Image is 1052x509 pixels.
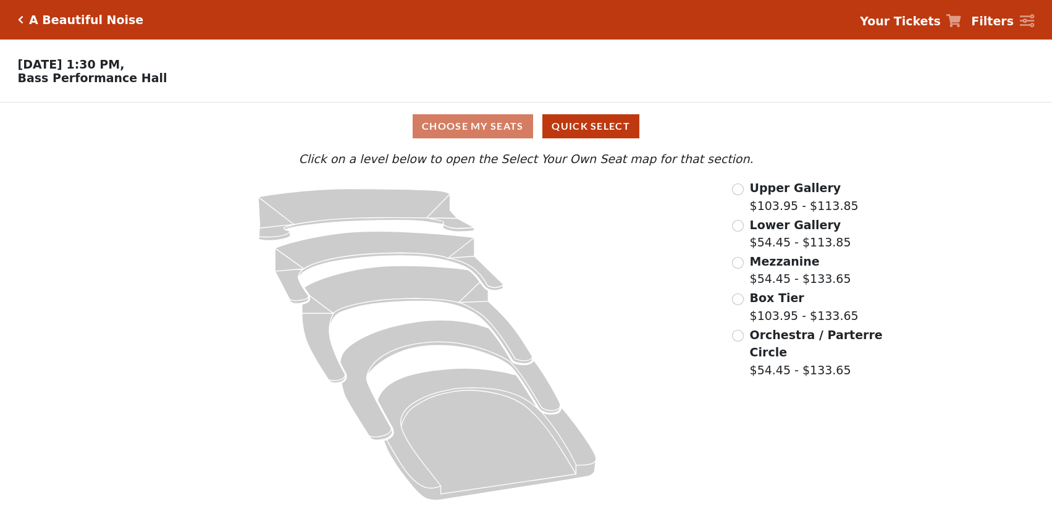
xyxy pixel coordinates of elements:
span: Lower Gallery [750,218,841,232]
a: Click here to go back to filters [18,15,23,24]
span: Orchestra / Parterre Circle [750,328,883,360]
label: $54.45 - $133.65 [750,326,885,379]
label: $103.95 - $113.85 [750,179,859,214]
strong: Your Tickets [860,14,941,28]
span: Upper Gallery [750,181,841,195]
a: Your Tickets [860,12,961,30]
button: Quick Select [542,114,639,138]
label: $103.95 - $133.65 [750,289,859,324]
path: Orchestra / Parterre Circle - Seats Available: 22 [377,368,596,500]
path: Lower Gallery - Seats Available: 24 [275,231,503,303]
label: $54.45 - $113.85 [750,216,851,251]
h5: A Beautiful Noise [29,13,143,27]
strong: Filters [971,14,1014,28]
p: Click on a level below to open the Select Your Own Seat map for that section. [140,150,912,168]
path: Upper Gallery - Seats Available: 250 [258,189,474,241]
span: Box Tier [750,291,804,305]
span: Mezzanine [750,254,820,268]
a: Filters [971,12,1034,30]
label: $54.45 - $133.65 [750,253,851,288]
